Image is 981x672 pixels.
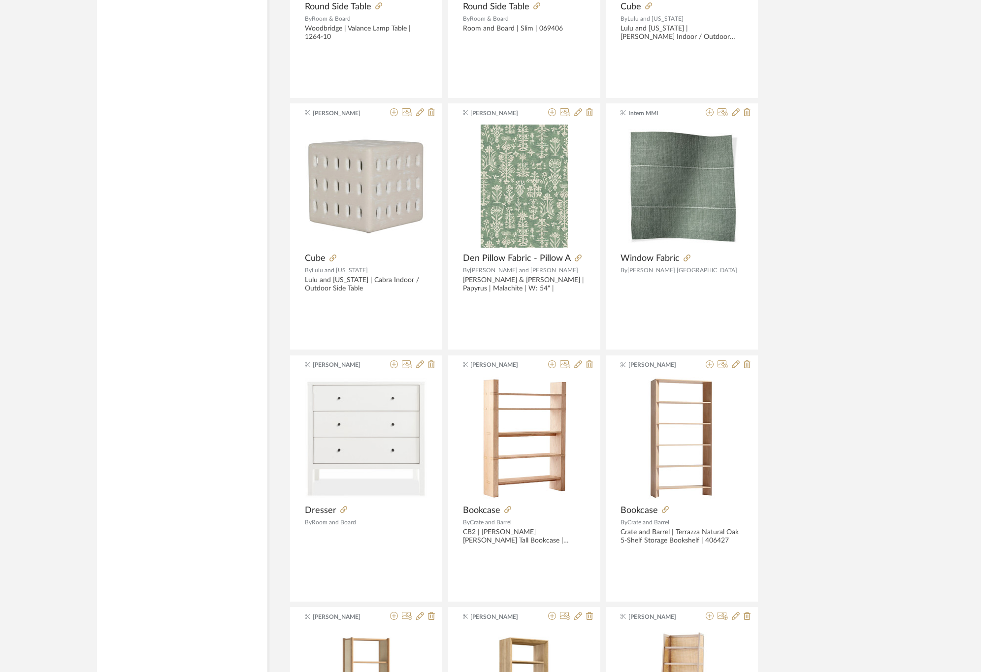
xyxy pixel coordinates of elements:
img: Bookcase [479,377,569,500]
div: Crate and Barrel | Terrazza Natural Oak 5-Shelf Storage Bookshelf | 406427 [621,528,743,545]
span: Crate and Barrel [470,519,512,525]
span: Den Pillow Fabric - Pillow A [463,253,571,264]
span: By [305,519,312,525]
span: [PERSON_NAME] [313,109,375,118]
img: Cube [305,136,427,236]
span: Window Fabric [621,253,680,264]
span: Round Side Table [463,1,529,12]
span: By [621,16,627,22]
img: Den Pillow Fabric - Pillow A [481,125,568,248]
span: [PERSON_NAME] [313,360,375,369]
span: By [463,16,470,22]
span: By [621,267,627,273]
span: By [305,267,312,273]
span: [PERSON_NAME] [628,360,690,369]
span: [PERSON_NAME] [GEOGRAPHIC_DATA] [627,267,737,273]
span: [PERSON_NAME] [470,109,532,118]
span: [PERSON_NAME] [313,612,375,621]
span: Room & Board [312,16,351,22]
span: Bookcase [463,505,500,516]
div: Woodbridge | Valance Lamp Table | 1264-10 [305,25,427,41]
img: Bookcase [648,377,716,500]
div: Lulu and [US_STATE] | Cabra Indoor / Outdoor Side Table [305,276,427,293]
span: Cube [305,253,326,264]
span: By [305,16,312,22]
span: Round Side Table [305,1,371,12]
span: Dresser [305,505,336,516]
span: Lulu and [US_STATE] [627,16,684,22]
div: Room and Board | Slim | 069406 [463,25,586,41]
span: Crate and Barrel [627,519,669,525]
span: By [621,519,627,525]
span: [PERSON_NAME] [470,360,532,369]
span: [PERSON_NAME] [470,612,532,621]
span: Lulu and [US_STATE] [312,267,368,273]
div: Lulu and [US_STATE] | [PERSON_NAME] Indoor / Outdoor Side Table [621,25,743,41]
div: [PERSON_NAME] & [PERSON_NAME] | Papyrus | Malachite | W: 54" | [463,276,586,293]
span: Bookcase [621,505,658,516]
span: Room & Board [470,16,509,22]
img: Window Fabric [621,125,743,248]
div: CB2 | [PERSON_NAME] [PERSON_NAME] Tall Bookcase | 159928 [463,528,586,545]
span: [PERSON_NAME] and [PERSON_NAME] [470,267,578,273]
span: [PERSON_NAME] [628,612,690,621]
span: By [463,267,470,273]
span: Cube [621,1,641,12]
img: Dresser [305,378,427,498]
span: Intern MMI [628,109,690,118]
span: Room and Board [312,519,356,525]
span: By [463,519,470,525]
